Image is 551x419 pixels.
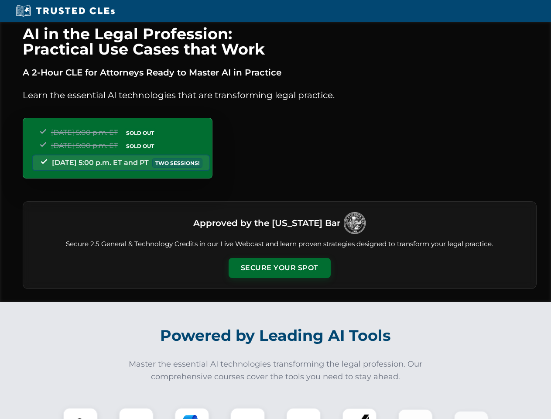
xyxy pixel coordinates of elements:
h2: Powered by Leading AI Tools [34,320,517,351]
span: [DATE] 5:00 p.m. ET [51,141,118,150]
h1: AI in the Legal Profession: Practical Use Cases that Work [23,26,537,57]
img: Logo [344,212,366,234]
p: Secure 2.5 General & Technology Credits in our Live Webcast and learn proven strategies designed ... [34,239,526,249]
p: Master the essential AI technologies transforming the legal profession. Our comprehensive courses... [123,358,428,383]
p: A 2-Hour CLE for Attorneys Ready to Master AI in Practice [23,65,537,79]
p: Learn the essential AI technologies that are transforming legal practice. [23,88,537,102]
span: SOLD OUT [123,128,157,137]
h3: Approved by the [US_STATE] Bar [193,215,340,231]
button: Secure Your Spot [229,258,331,278]
span: SOLD OUT [123,141,157,151]
img: Trusted CLEs [13,4,117,17]
span: [DATE] 5:00 p.m. ET [51,128,118,137]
